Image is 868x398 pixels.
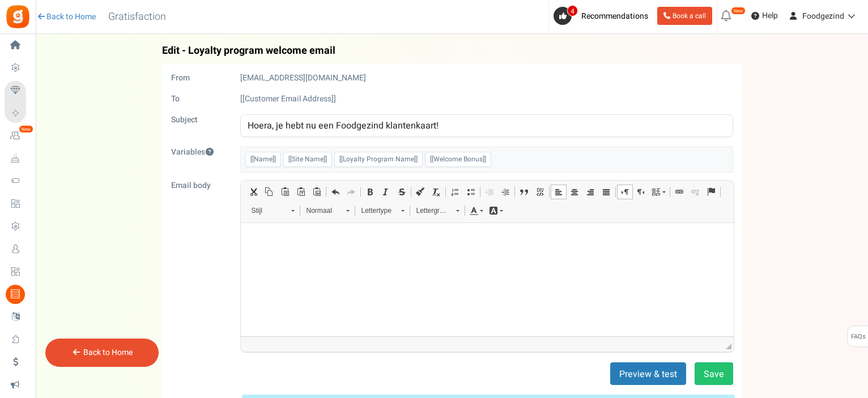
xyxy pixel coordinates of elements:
[671,185,687,199] a: Link invoegen/wijzigen (Ctrl+K)
[96,6,178,28] h3: Gratisfaction
[747,7,782,25] a: Help
[687,185,703,199] a: Link verwijderen
[246,203,286,218] span: Stijl
[425,152,491,167] span: [[Welcome Bonus]]
[412,185,428,199] a: Opmaakstijl kopiëren (Ctrl+Shift+C)
[554,7,653,25] a: 4 Recommendations
[482,185,497,199] a: Inspringing verkleinen
[633,185,649,199] a: Schrijfrichting van rechts naar links
[356,203,395,218] span: Lettertype
[598,185,614,199] a: Uitvullen
[657,7,712,25] a: Book a call
[232,72,742,84] div: [EMAIL_ADDRESS][DOMAIN_NAME]
[516,185,532,199] a: Citaatblok
[205,148,215,156] i: You can insert these variables exactly as shown , in the email body. Some of these variables can ...
[551,185,567,199] a: Links uitlijnen
[802,10,844,22] span: Foodgezind
[309,185,325,199] a: Plakken vanuit Word
[162,45,335,57] span: Edit - Loyalty program welcome email
[163,114,232,126] label: Subject
[486,203,506,218] a: Achtergrondkleur
[695,362,733,385] button: Save
[355,203,410,219] a: Lettertype
[343,185,359,199] a: Opnieuw uitvoeren (Ctrl+Y)
[245,203,300,219] a: Stijl
[532,185,548,199] a: Div aanmaken
[726,344,731,349] span: Sleep om te herschalen
[466,203,486,218] a: Tekstkleur
[277,185,293,199] a: Plakken (Ctrl+V)
[5,126,31,145] a: New
[463,185,479,199] a: Opsomming invoegen
[19,125,33,133] em: New
[759,10,778,22] span: Help
[163,180,232,191] label: Email body
[83,346,133,358] a: Back to Home
[567,5,578,16] span: 4
[362,185,378,199] a: Vet (Ctrl+B)
[293,185,309,199] a: Plakken als platte tekst (Ctrl+Shift+V)
[163,93,232,105] label: To
[241,223,734,336] iframe: Tekstverwerker, email_editor
[283,152,332,167] span: [[Site Name]]
[378,185,394,199] a: Cursief (Ctrl+I)
[649,185,669,199] a: Taal instellen
[428,185,444,199] a: Opmaak verwijderen
[245,185,261,199] a: Knippen (Ctrl+X)
[163,147,232,158] label: Variables
[703,185,719,199] a: Interne link
[567,185,582,199] a: Centreren
[334,152,423,167] span: [[Loyalty Program Name]]
[261,185,277,199] a: Kopiëren (Ctrl+C)
[850,326,866,348] span: FAQs
[232,93,742,105] div: [[Customer Email Address]]
[610,362,686,385] button: Preview & test
[447,185,463,199] a: Genummerde lijst invoegen
[5,4,31,29] img: Gratisfaction
[617,185,633,199] a: Schrijfrichting van links naar rechts
[497,185,513,199] a: Inspringing vergroten
[163,72,232,84] label: From
[327,185,343,199] a: Ongedaan maken (Ctrl+Z)
[245,152,281,167] span: [[Name]]
[36,11,96,23] a: Back to Home
[581,10,648,22] span: Recommendations
[411,203,450,218] span: Lettergrootte
[394,185,410,199] a: Doorhalen
[582,185,598,199] a: Rechts uitlijnen
[301,203,341,218] span: Normaal
[731,7,746,15] em: New
[300,203,355,219] a: Normaal
[410,203,465,219] a: Lettergrootte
